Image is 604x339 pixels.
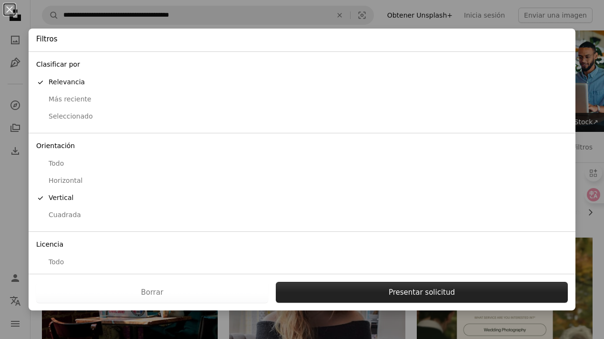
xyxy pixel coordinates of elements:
[29,108,575,125] button: Seleccionado
[29,189,575,207] button: Vertical
[36,34,58,44] h4: Filtros
[36,258,568,267] div: Todo
[36,193,568,203] div: Vertical
[276,282,568,303] button: Presentar solicitud
[29,271,575,288] button: Unsplash+
[29,137,575,155] div: Orientación
[36,176,568,186] div: Horizontal
[36,95,568,104] div: Más reciente
[36,210,568,220] div: Cuadrada
[29,74,575,91] button: Relevancia
[36,282,268,303] button: Borrar
[36,159,568,169] div: Todo
[29,56,575,74] div: Clasificar por
[36,112,568,121] div: Seleccionado
[29,172,575,189] button: Horizontal
[36,78,568,87] div: Relevancia
[29,91,575,108] button: Más reciente
[29,254,575,271] button: Todo
[29,155,575,172] button: Todo
[29,207,575,224] button: Cuadrada
[29,236,575,254] div: Licencia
